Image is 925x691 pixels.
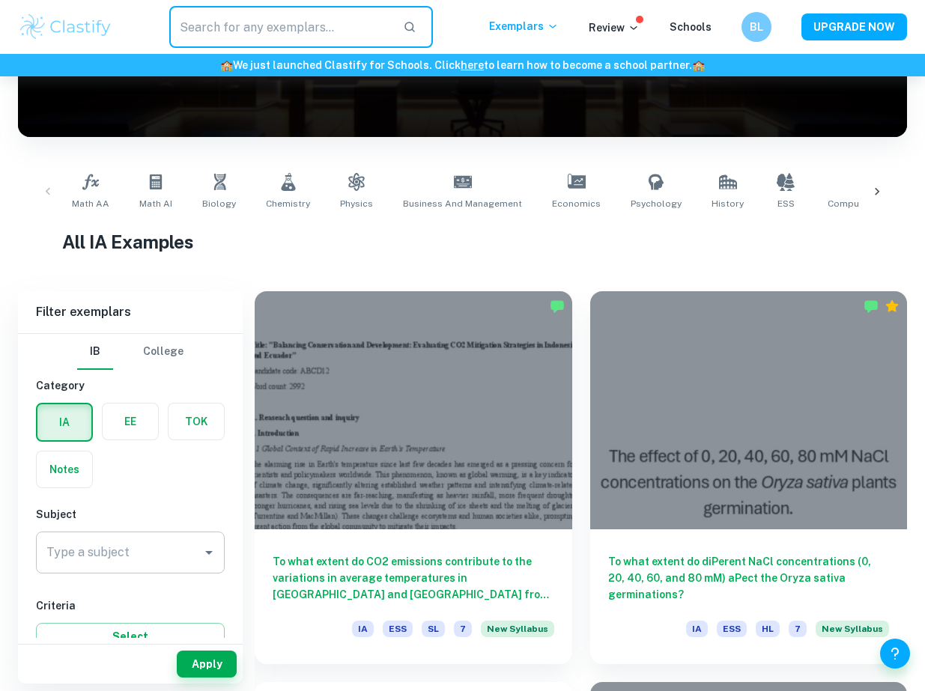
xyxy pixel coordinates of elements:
h1: All IA Examples [62,228,862,255]
button: Select [36,623,225,650]
span: Biology [202,197,236,210]
p: Exemplars [489,18,559,34]
h6: Filter exemplars [18,291,243,333]
span: SL [422,621,445,637]
div: Starting from the May 2026 session, the ESS IA requirements have changed. We created this exempla... [481,621,554,646]
button: BL [741,12,771,42]
span: Math AI [139,197,172,210]
span: Physics [340,197,373,210]
span: 7 [789,621,807,637]
h6: We just launched Clastify for Schools. Click to learn how to become a school partner. [3,57,922,73]
span: ESS [717,621,747,637]
input: Search for any exemplars... [169,6,390,48]
span: IA [352,621,374,637]
button: Apply [177,651,237,678]
span: Economics [552,197,601,210]
h6: Category [36,377,225,394]
span: 🏫 [692,59,705,71]
a: To what extent do CO2 emissions contribute to the variations in average temperatures in [GEOGRAPH... [255,291,572,664]
span: Math AA [72,197,109,210]
h6: To what extent do diPerent NaCl concentrations (0, 20, 40, 60, and 80 mM) aPect the Oryza sativa ... [608,553,890,603]
img: Marked [550,299,565,314]
span: 🏫 [220,59,233,71]
button: TOK [169,404,224,439]
div: Filter type choice [77,334,184,370]
span: History [712,197,744,210]
button: Notes [37,451,92,487]
span: 7 [454,621,472,637]
span: Chemistry [266,197,310,210]
span: New Syllabus [816,621,889,637]
span: HL [756,621,780,637]
button: Help and Feedback [880,639,910,669]
button: IA [37,404,91,440]
p: Review [589,19,640,36]
button: IB [77,334,113,370]
button: College [143,334,184,370]
button: EE [103,404,158,439]
h6: Criteria [36,597,225,614]
img: Clastify logo [18,12,113,42]
span: New Syllabus [481,621,554,637]
a: here [461,59,484,71]
span: Psychology [631,197,682,210]
div: Starting from the May 2026 session, the ESS IA requirements have changed. We created this exempla... [816,621,889,646]
span: ESS [383,621,413,637]
span: Computer Science [828,197,909,210]
button: Open [198,542,219,563]
span: Business and Management [403,197,522,210]
div: Premium [885,299,900,314]
h6: To what extent do CO2 emissions contribute to the variations in average temperatures in [GEOGRAPH... [273,553,554,603]
a: To what extent do diPerent NaCl concentrations (0, 20, 40, 60, and 80 mM) aPect the Oryza sativa ... [590,291,908,664]
span: IA [686,621,708,637]
a: Schools [670,21,712,33]
img: Marked [864,299,879,314]
button: UPGRADE NOW [801,13,907,40]
h6: BL [748,19,765,35]
span: ESS [777,197,795,210]
h6: Subject [36,506,225,523]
